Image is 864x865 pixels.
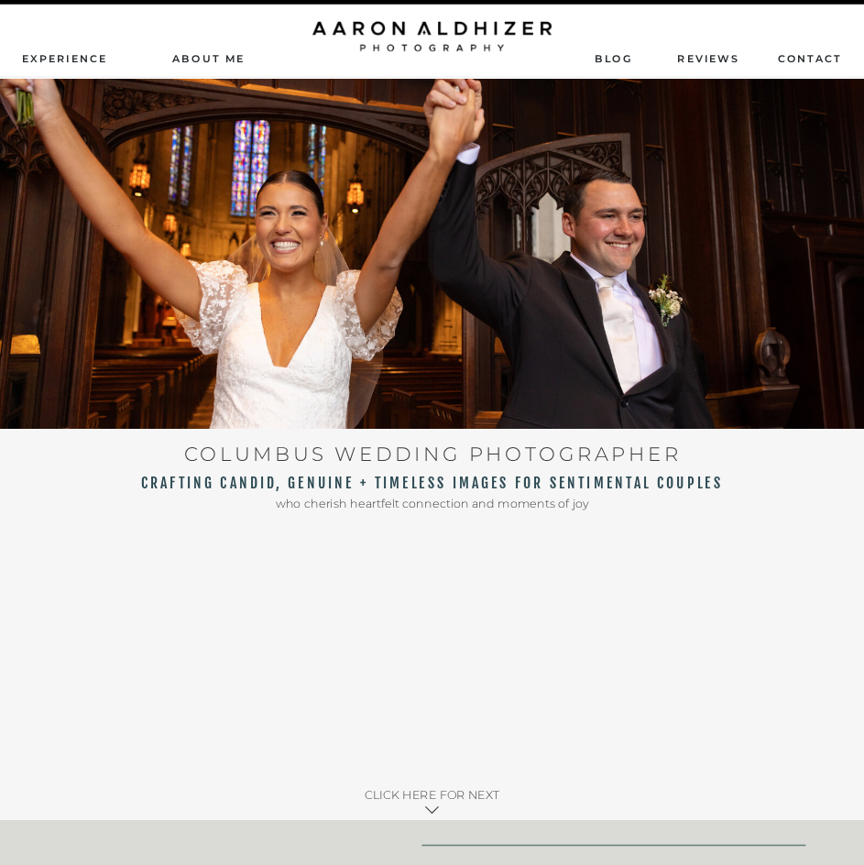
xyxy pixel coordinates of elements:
a: contact [778,51,843,64]
a: ReviEws [677,51,742,64]
h2: who cherish heartfelt connection and moments of joy [82,493,782,509]
h1: COLUMBUS WEDDING PHOTOGRAPHER [122,436,743,460]
a: AbouT ME [158,51,260,64]
a: Blog [595,51,632,64]
h2: CRAFTING CANDID, GENUINE + TIMELESS IMAGES FOR SENTIMENTAL COUPLES [82,475,782,491]
a: Experience [22,51,110,64]
a: CLICK HERE FOR NEXT [361,785,504,802]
